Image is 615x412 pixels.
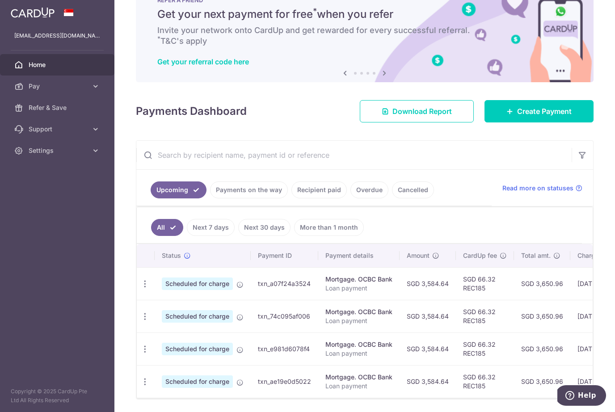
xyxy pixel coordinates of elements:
[29,103,88,112] span: Refer & Save
[136,141,572,169] input: Search by recipient name, payment id or reference
[463,251,497,260] span: CardUp fee
[400,365,456,398] td: SGD 3,584.64
[456,365,514,398] td: SGD 66.32 REC185
[400,300,456,332] td: SGD 3,584.64
[162,375,233,388] span: Scheduled for charge
[187,219,235,236] a: Next 7 days
[11,7,55,18] img: CardUp
[151,181,206,198] a: Upcoming
[360,100,474,122] a: Download Report
[251,332,318,365] td: txn_e981d6078f4
[162,277,233,290] span: Scheduled for charge
[318,244,400,267] th: Payment details
[514,267,570,300] td: SGD 3,650.96
[502,184,573,193] span: Read more on statuses
[514,332,570,365] td: SGD 3,650.96
[456,300,514,332] td: SGD 66.32 REC185
[502,184,582,193] a: Read more on statuses
[151,219,183,236] a: All
[251,300,318,332] td: txn_74c095af006
[514,365,570,398] td: SGD 3,650.96
[325,275,392,284] div: Mortgage. OCBC Bank
[392,181,434,198] a: Cancelled
[350,181,388,198] a: Overdue
[238,219,291,236] a: Next 30 days
[514,300,570,332] td: SGD 3,650.96
[29,146,88,155] span: Settings
[456,267,514,300] td: SGD 66.32 REC185
[325,340,392,349] div: Mortgage. OCBC Bank
[407,251,430,260] span: Amount
[210,181,288,198] a: Payments on the way
[251,365,318,398] td: txn_ae19e0d5022
[325,382,392,391] p: Loan payment
[484,100,594,122] a: Create Payment
[291,181,347,198] a: Recipient paid
[325,349,392,358] p: Loan payment
[162,310,233,323] span: Scheduled for charge
[325,373,392,382] div: Mortgage. OCBC Bank
[456,332,514,365] td: SGD 66.32 REC185
[136,103,247,119] h4: Payments Dashboard
[29,82,88,91] span: Pay
[521,251,551,260] span: Total amt.
[162,343,233,355] span: Scheduled for charge
[517,106,572,117] span: Create Payment
[325,284,392,293] p: Loan payment
[29,60,88,69] span: Home
[294,219,364,236] a: More than 1 month
[577,251,614,260] span: Charge date
[325,307,392,316] div: Mortgage. OCBC Bank
[251,244,318,267] th: Payment ID
[400,267,456,300] td: SGD 3,584.64
[157,25,572,46] h6: Invite your network onto CardUp and get rewarded for every successful referral. T&C's apply
[400,332,456,365] td: SGD 3,584.64
[14,31,100,40] p: [EMAIL_ADDRESS][DOMAIN_NAME]
[162,251,181,260] span: Status
[157,57,249,66] a: Get your referral code here
[251,267,318,300] td: txn_a07f24a3524
[392,106,452,117] span: Download Report
[557,385,606,408] iframe: Opens a widget where you can find more information
[29,125,88,134] span: Support
[325,316,392,325] p: Loan payment
[157,7,572,21] h5: Get your next payment for free when you refer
